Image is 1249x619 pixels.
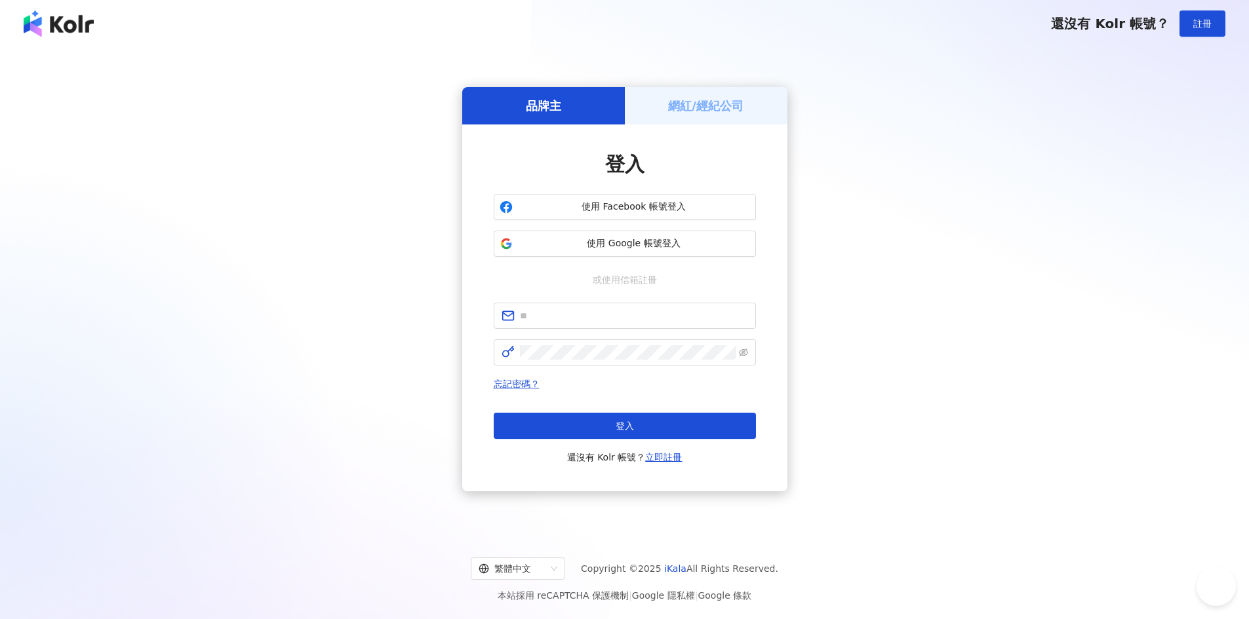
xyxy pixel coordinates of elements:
[567,449,683,465] span: 還沒有 Kolr 帳號？
[1051,16,1169,31] span: 還沒有 Kolr 帳號？
[668,98,743,114] h5: 網紅/經紀公司
[1193,18,1212,29] span: 註冊
[629,590,632,601] span: |
[498,588,751,603] span: 本站採用 reCAPTCHA 保護機制
[581,561,778,576] span: Copyright © 2025 All Rights Reserved.
[24,10,94,37] img: logo
[479,558,545,579] div: 繁體中文
[616,421,634,431] span: 登入
[645,452,682,462] a: 立即註冊
[518,237,750,250] span: 使用 Google 帳號登入
[494,194,756,220] button: 使用 Facebook 帳號登入
[526,98,561,114] h5: 品牌主
[518,200,750,214] span: 使用 Facebook 帳號登入
[695,590,698,601] span: |
[739,348,748,357] span: eye-invisible
[1180,10,1225,37] button: 註冊
[494,413,756,439] button: 登入
[698,590,751,601] a: Google 條款
[584,272,666,287] span: 或使用信箱註冊
[664,563,686,574] a: iKala
[494,379,540,389] a: 忘記密碼？
[632,590,695,601] a: Google 隱私權
[494,231,756,257] button: 使用 Google 帳號登入
[605,153,644,176] span: 登入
